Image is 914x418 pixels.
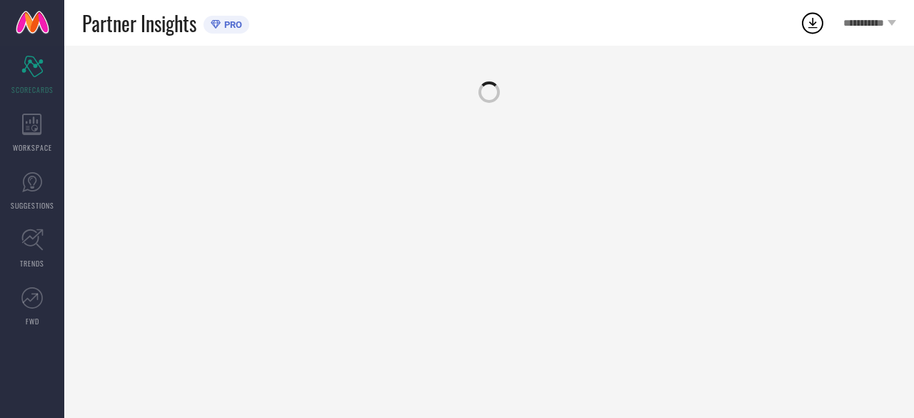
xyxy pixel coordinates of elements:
[13,142,52,153] span: WORKSPACE
[800,10,825,36] div: Open download list
[20,258,44,269] span: TRENDS
[11,84,54,95] span: SCORECARDS
[221,19,242,30] span: PRO
[82,9,196,38] span: Partner Insights
[26,316,39,327] span: FWD
[11,200,54,211] span: SUGGESTIONS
